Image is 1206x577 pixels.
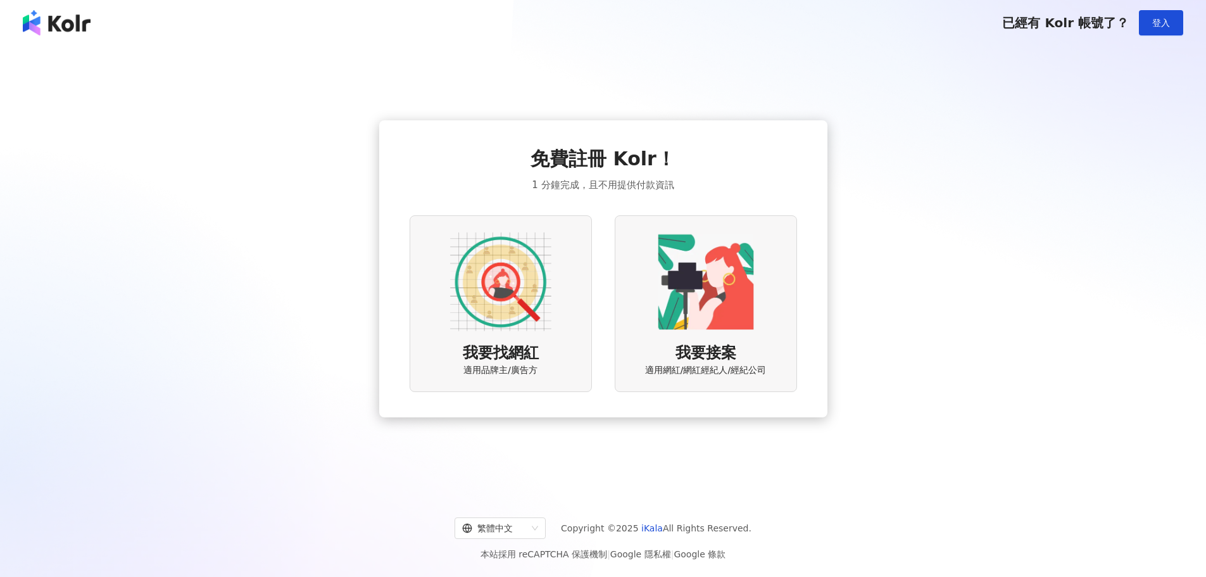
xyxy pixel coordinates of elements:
img: KOL identity option [655,231,757,333]
span: | [671,549,674,559]
span: | [607,549,610,559]
span: 本站採用 reCAPTCHA 保護機制 [481,547,725,562]
a: Google 條款 [674,549,725,559]
div: 繁體中文 [462,518,527,538]
span: 已經有 Kolr 帳號了？ [1002,15,1129,30]
img: AD identity option [450,231,551,333]
span: 我要找網紅 [463,343,539,364]
span: 適用品牌主/廣告方 [463,364,537,377]
span: 免費註冊 Kolr！ [531,146,675,172]
span: Copyright © 2025 All Rights Reserved. [561,521,751,536]
span: 登入 [1152,18,1170,28]
span: 我要接案 [675,343,736,364]
a: Google 隱私權 [610,549,671,559]
span: 1 分鐘完成，且不用提供付款資訊 [532,177,674,193]
img: logo [23,10,91,35]
span: 適用網紅/網紅經紀人/經紀公司 [645,364,766,377]
button: 登入 [1139,10,1183,35]
a: iKala [641,523,663,533]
